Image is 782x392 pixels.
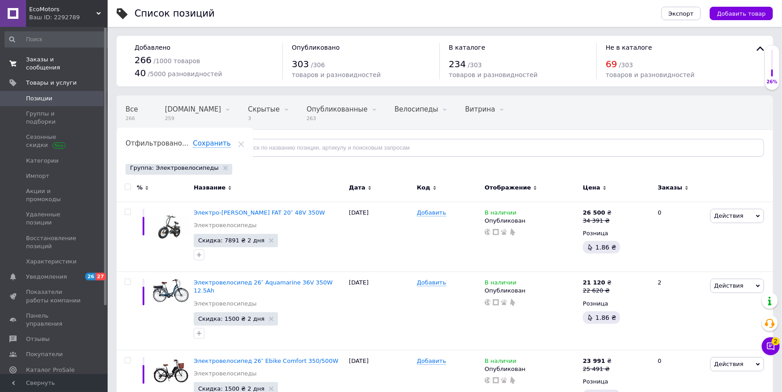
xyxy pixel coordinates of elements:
div: Опубликован [485,365,578,373]
span: 26 [85,273,96,280]
button: Чат с покупателем2 [762,337,780,355]
span: Импорт [26,172,49,180]
span: / 303 [468,61,482,69]
span: / 1000 товаров [153,57,200,65]
span: 259 [165,115,221,122]
div: Розница [583,300,650,308]
span: 69 [606,59,617,69]
span: Опубликовано [292,44,340,51]
span: 40 [135,68,146,78]
span: Действия [714,282,743,289]
div: ₴ [583,357,612,365]
div: 34 391 ₴ [583,217,612,225]
button: Добавить товар [710,7,773,20]
img: Электровелосипед 26″ Aquamarine 36V 350W 12.5Ah [152,279,189,302]
span: В наличии [485,209,517,219]
span: Все [126,105,138,113]
span: 1.86 ₴ [595,244,616,251]
span: 263 [307,115,368,122]
span: Добавить [417,209,446,216]
button: Экспорт [661,7,701,20]
b: 23 991 [583,358,605,364]
div: [DATE] [347,202,414,272]
span: товаров и разновидностей [606,71,695,78]
span: Покупатели [26,350,63,358]
span: Категории [26,157,59,165]
div: 0 [652,202,708,272]
span: Группа: Электровелосипеды [130,164,219,172]
span: Группы и подборки [26,110,83,126]
span: В наличии [485,279,517,289]
span: 234 [449,59,466,69]
a: Электро-[PERSON_NAME] FAT 20″ 48V 350W [194,209,325,216]
b: 26 500 [583,209,605,216]
input: Поиск [4,31,110,47]
span: / 306 [311,61,325,69]
span: 1.86 ₴ [595,314,616,321]
span: Велосипеды [395,105,439,113]
span: Цена [583,184,600,192]
span: Сохранить [193,139,230,148]
span: Не в каталоге [606,44,652,51]
span: Каталог ProSale [26,366,74,374]
span: Уведомления [26,273,67,281]
a: Электровелосипеды [194,300,256,308]
span: Действия [714,212,743,219]
div: 22 620 ₴ [583,287,612,295]
span: Восстановление позиций [26,234,83,250]
span: Заказы [658,184,682,192]
span: 2 [772,337,780,345]
span: 266 [135,55,152,65]
span: Позиции [26,95,52,103]
span: Добавить [417,358,446,365]
div: Опубликован [485,287,578,295]
span: Скидка: 1500 ₴ 2 дня [198,316,265,322]
span: [DOMAIN_NAME] [165,105,221,113]
img: Электро-фэтбайк VEGA JOY FAT 20″ 48V 350W [152,209,189,246]
span: Скидка: 1500 ₴ 2 дня [198,386,265,392]
span: Электровелосипед 26″ Ebike Comfort 350/500W [194,358,339,364]
div: 25 491 ₴ [583,365,612,373]
span: 3 [248,115,280,122]
div: Ваш ID: 2292789 [29,13,108,22]
span: / 303 [619,61,633,69]
span: Код [417,184,430,192]
input: Поиск по названию позиции, артикулу и поисковым запросам [227,139,764,157]
a: Электровелосипеды [194,221,256,229]
div: ₴ [583,209,612,217]
span: В наличии [485,358,517,367]
span: Витрина [465,105,495,113]
span: Опубликованные [307,105,368,113]
span: Акции и промокоды [26,187,83,203]
a: Электровелосипед 26″ Aquamarine 36V 350W 12.5Ah [194,279,333,294]
span: Панель управления [26,312,83,328]
span: товаров и разновидностей [449,71,538,78]
span: Скидка: 7891 ₴ 2 дня [198,237,265,243]
span: Добавлено [135,44,170,51]
span: Характеристики [26,258,77,266]
div: Список позиций [135,9,215,18]
span: / 5000 разновидностей [148,70,222,78]
span: 266 [126,115,138,122]
div: 2 [652,272,708,350]
span: Дата [349,184,365,192]
span: Название [194,184,226,192]
span: Добавить товар [717,10,766,17]
div: ₴ [583,279,612,287]
span: товаров и разновидностей [292,71,381,78]
img: Электровелосипед 26″ Ebike Comfort 350/500W [152,357,189,385]
span: % [137,184,143,192]
div: [DATE] [347,272,414,350]
span: Товары и услуги [26,79,77,87]
div: Розница [583,378,650,386]
span: EcoMotors [29,5,96,13]
span: Действия [714,361,743,367]
span: 27 [96,273,106,280]
b: 21 120 [583,279,605,286]
span: Удаленные позиции [26,211,83,227]
span: Скрытые [248,105,280,113]
span: Заказы и сообщения [26,56,83,72]
span: Добавить [417,279,446,286]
